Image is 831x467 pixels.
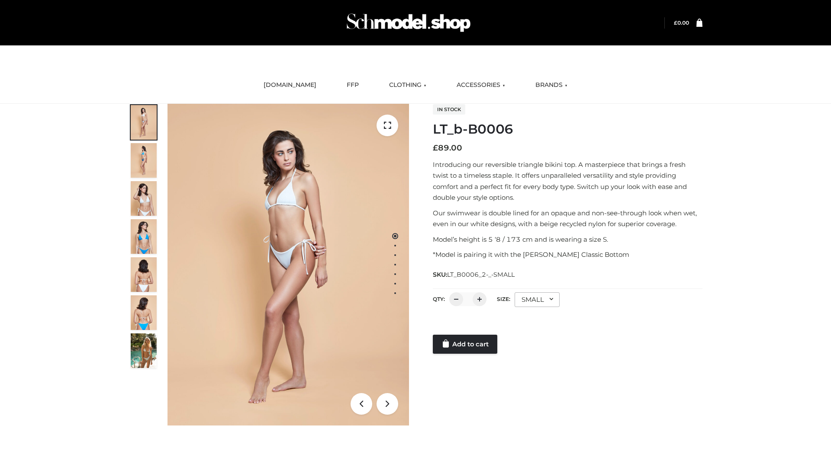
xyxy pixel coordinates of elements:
[433,122,702,137] h1: LT_b-B0006
[433,234,702,245] p: Model’s height is 5 ‘8 / 173 cm and is wearing a size S.
[131,295,157,330] img: ArielClassicBikiniTop_CloudNine_AzureSky_OW114ECO_8-scaled.jpg
[383,76,433,95] a: CLOTHING
[257,76,323,95] a: [DOMAIN_NAME]
[433,335,497,354] a: Add to cart
[529,76,574,95] a: BRANDS
[433,269,515,280] span: SKU:
[447,271,515,278] span: LT_B0006_2-_-SMALL
[433,143,462,153] bdi: 89.00
[674,19,677,26] span: £
[131,257,157,292] img: ArielClassicBikiniTop_CloudNine_AzureSky_OW114ECO_7-scaled.jpg
[515,292,560,307] div: SMALL
[674,19,689,26] a: £0.00
[433,296,445,302] label: QTY:
[433,249,702,260] p: *Model is pairing it with the [PERSON_NAME] Classic Bottom
[433,208,702,230] p: Our swimwear is double lined for an opaque and non-see-through look when wet, even in our white d...
[450,76,512,95] a: ACCESSORIES
[131,105,157,140] img: ArielClassicBikiniTop_CloudNine_AzureSky_OW114ECO_1-scaled.jpg
[167,104,409,425] img: ArielClassicBikiniTop_CloudNine_AzureSky_OW114ECO_1
[131,333,157,368] img: Arieltop_CloudNine_AzureSky2.jpg
[340,76,365,95] a: FFP
[131,219,157,254] img: ArielClassicBikiniTop_CloudNine_AzureSky_OW114ECO_4-scaled.jpg
[433,143,438,153] span: £
[131,143,157,178] img: ArielClassicBikiniTop_CloudNine_AzureSky_OW114ECO_2-scaled.jpg
[433,159,702,203] p: Introducing our reversible triangle bikini top. A masterpiece that brings a fresh twist to a time...
[674,19,689,26] bdi: 0.00
[131,181,157,216] img: ArielClassicBikiniTop_CloudNine_AzureSky_OW114ECO_3-scaled.jpg
[344,6,473,40] img: Schmodel Admin 964
[497,296,510,302] label: Size:
[433,104,465,115] span: In stock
